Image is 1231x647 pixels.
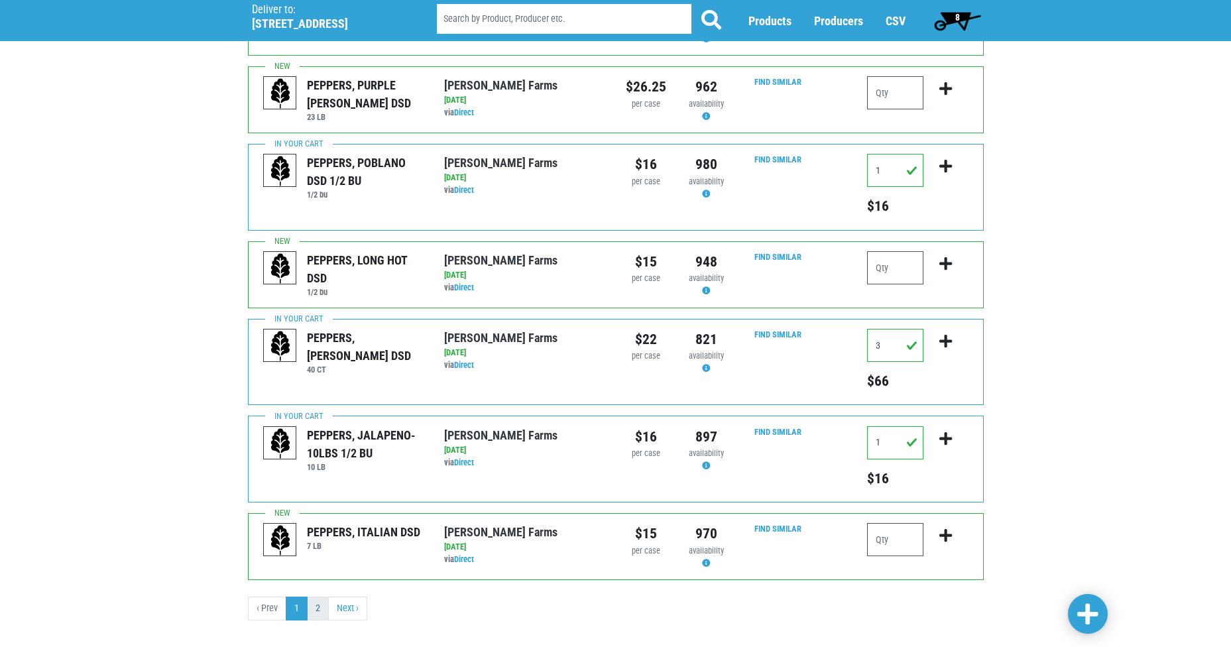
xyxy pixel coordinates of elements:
a: Find Similar [754,329,801,339]
img: placeholder-variety-43d6402dacf2d531de610a020419775a.svg [264,77,297,110]
div: [DATE] [444,347,605,359]
div: per case [626,176,666,188]
div: 970 [686,523,727,544]
input: Qty [867,251,923,284]
a: 1 [286,597,308,620]
nav: pager [248,597,984,620]
div: per case [626,272,666,285]
a: next [328,597,367,620]
a: [PERSON_NAME] Farms [444,331,557,345]
h5: Total price [867,470,923,487]
div: $26.25 [626,76,666,97]
a: Products [748,14,791,28]
a: [PERSON_NAME] Farms [444,525,557,539]
img: placeholder-variety-43d6402dacf2d531de610a020419775a.svg [264,329,297,363]
h5: Total price [867,373,923,390]
a: Direct [454,282,474,292]
img: placeholder-variety-43d6402dacf2d531de610a020419775a.svg [264,524,297,557]
a: 2 [307,597,329,620]
a: CSV [886,14,906,28]
div: [DATE] [444,541,605,554]
div: $15 [626,251,666,272]
a: Find Similar [754,77,801,87]
span: availability [689,546,724,556]
div: $16 [626,426,666,447]
h6: 23 LB [307,112,424,122]
h6: 40 CT [307,365,424,375]
div: [DATE] [444,94,605,107]
a: 8 [928,7,987,34]
h6: 1/2 bu [307,190,424,200]
div: Availability may be subject to change. [686,447,727,473]
a: Find Similar [754,154,801,164]
div: Availability may be subject to change. [686,350,727,375]
div: $16 [626,154,666,175]
input: Qty [867,154,923,187]
div: via [444,282,605,294]
div: 897 [686,426,727,447]
div: via [444,457,605,469]
a: Direct [454,457,474,467]
a: Direct [454,554,474,564]
span: availability [689,448,724,458]
input: Qty [867,76,923,109]
div: via [444,184,605,197]
input: Qty [867,523,923,556]
div: PEPPERS, LONG HOT DSD [307,251,424,287]
div: via [444,107,605,119]
a: [PERSON_NAME] Farms [444,78,557,92]
div: PEPPERS, [PERSON_NAME] DSD [307,329,424,365]
a: Direct [454,360,474,370]
input: Search by Product, Producer etc. [437,4,691,34]
a: Find Similar [754,427,801,437]
h6: 7 LB [307,541,420,551]
a: Direct [454,185,474,195]
h6: 10 LB [307,462,424,472]
div: [DATE] [444,269,605,282]
a: Direct [454,107,474,117]
div: [DATE] [444,172,605,184]
div: PEPPERS, POBLANO DSD 1/2 BU [307,154,424,190]
span: availability [689,351,724,361]
div: per case [626,98,666,111]
p: Deliver to: [252,3,403,17]
div: per case [626,350,666,363]
span: availability [689,99,724,109]
span: 8 [955,12,960,23]
a: Find Similar [754,252,801,262]
img: placeholder-variety-43d6402dacf2d531de610a020419775a.svg [264,154,297,188]
div: PEPPERS, PURPLE [PERSON_NAME] DSD [307,76,424,112]
div: $15 [626,523,666,544]
img: placeholder-variety-43d6402dacf2d531de610a020419775a.svg [264,252,297,285]
div: 821 [686,329,727,350]
div: PEPPERS, JALAPENO- 10LBS 1/2 BU [307,426,424,462]
img: placeholder-variety-43d6402dacf2d531de610a020419775a.svg [264,427,297,460]
div: $22 [626,329,666,350]
div: 980 [686,154,727,175]
div: PEPPERS, ITALIAN DSD [307,523,420,541]
input: Qty [867,329,923,362]
a: Producers [814,14,863,28]
div: per case [626,545,666,558]
div: 962 [686,76,727,97]
div: [DATE] [444,444,605,457]
a: [PERSON_NAME] Farms [444,253,557,267]
a: Find Similar [754,524,801,534]
h5: Total price [867,198,923,215]
input: Qty [867,426,923,459]
a: [PERSON_NAME] Farms [444,428,557,442]
h5: [STREET_ADDRESS] [252,17,403,31]
h6: 1/2 bu [307,287,424,297]
span: availability [689,176,724,186]
span: availability [689,273,724,283]
div: Availability may be subject to change. [686,176,727,201]
a: [PERSON_NAME] Farms [444,156,557,170]
div: via [444,554,605,566]
div: via [444,359,605,372]
div: 948 [686,251,727,272]
div: per case [626,447,666,460]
